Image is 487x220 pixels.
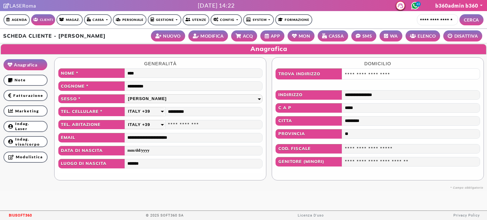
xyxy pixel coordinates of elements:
[128,95,167,102] span: [PERSON_NAME]
[243,33,253,39] small: ACQ
[275,14,312,25] a: Formazione
[3,136,48,147] a: Indag.viso/corpo
[58,68,125,78] span: NOME *
[3,14,30,25] a: Agenda
[276,103,342,113] span: C A P
[200,33,224,39] small: MODIFICA
[3,75,48,86] a: Note
[416,2,421,7] span: 42
[298,213,324,217] a: Licenza D'uso
[56,14,83,25] a: Magaz.
[454,33,478,39] small: DISATTIVA
[58,107,125,116] span: TEL. CELLULARE *
[58,120,125,129] span: TEL. ABITAZIONE
[435,3,483,9] a: b360admin b360
[276,90,342,100] span: INDIRIZZO
[453,213,480,217] a: Privacy Policy
[276,68,342,79] span: TROVA INDIRIZZO
[58,94,125,103] span: SESSO *
[299,33,310,39] small: MON
[288,30,315,41] a: MON
[84,14,111,25] a: Cassa
[459,14,484,25] button: CERCA
[188,30,228,41] a: MODIFICA
[128,108,150,115] span: Italy +39
[3,105,48,116] a: Marketing
[58,81,125,91] span: COGNOME *
[276,61,480,66] h4: Domicilio
[351,30,376,41] button: SMS
[271,33,280,39] small: APP
[163,33,181,39] small: NUOVO
[151,30,185,41] a: NUOVO
[1,45,486,53] h3: Anagrafica
[3,90,48,101] a: Fatturazione
[3,121,48,132] a: Indag.Laser
[451,186,484,189] span: * Campo obbligatorio
[3,3,36,9] a: Clicca per andare alla pagina di firmaLASERoma
[276,116,342,126] span: CITTA
[276,129,342,139] span: PROVINCIA
[58,146,125,155] span: DATA DI NASCITA
[443,30,482,41] button: DISATTIVA
[406,30,440,41] a: ELENCO
[417,14,458,25] input: Cerca cliente...
[1,44,486,181] div: Anagrafica
[58,61,263,66] h4: Generalità
[418,33,436,39] small: ELENCO
[198,1,235,10] div: [DATE] 14:22
[243,14,274,25] a: SYSTEM
[390,33,398,39] small: WA
[260,30,284,41] a: APP
[362,33,372,39] small: SMS
[31,14,55,25] a: Clienti
[3,152,48,163] a: Modulistica
[58,159,125,168] span: LUOGO DI NASCITA
[276,144,342,154] span: COD. FISCALE
[3,33,106,39] b: SCHEDA CLIENTE - [PERSON_NAME]
[3,59,48,70] li: Anagrafica
[183,14,209,25] a: Utenze
[276,157,342,167] span: GENITORE (minori)
[148,14,181,25] a: Gestione
[211,14,242,25] a: Config
[231,30,257,41] a: ACQ
[128,121,150,128] span: Italy +39
[3,59,47,70] a: Anagrafica
[318,30,348,41] a: CASSA
[113,14,146,25] a: Personale
[58,133,125,142] span: EMAIL
[329,33,344,39] small: CASSA
[3,3,10,8] i: Clicca per andare alla pagina di firma
[380,30,402,41] button: WA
